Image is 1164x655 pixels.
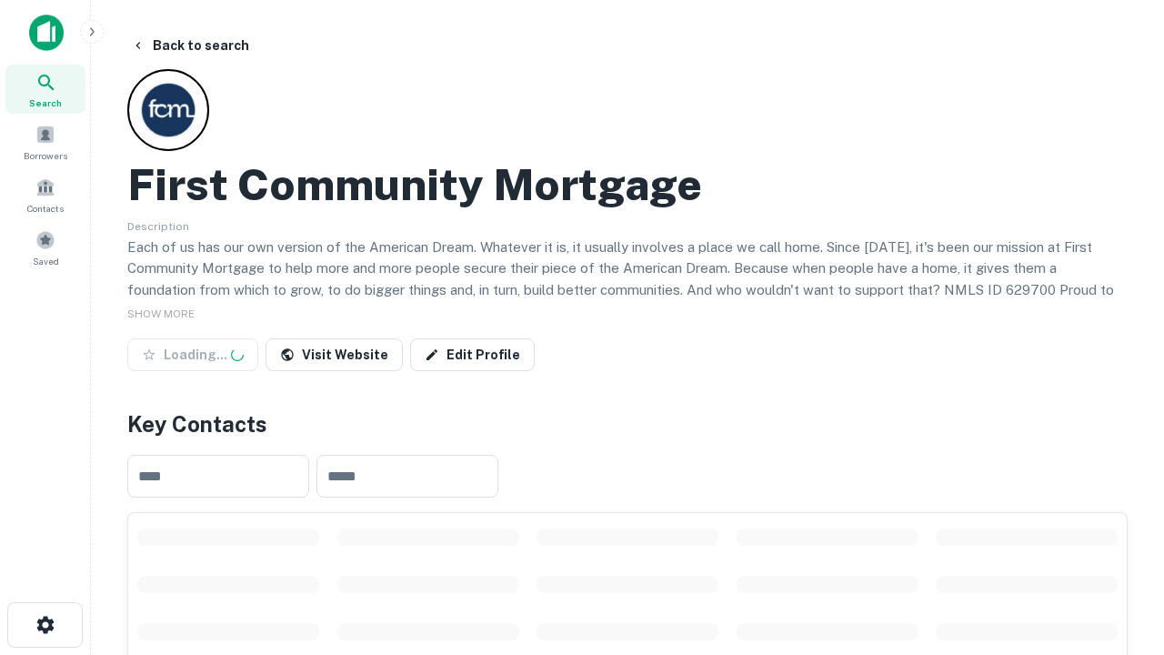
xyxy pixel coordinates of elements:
span: Description [127,220,189,233]
h2: First Community Mortgage [127,158,702,211]
a: Search [5,65,85,114]
a: Contacts [5,170,85,219]
img: capitalize-icon.png [29,15,64,51]
iframe: Chat Widget [1073,451,1164,539]
button: Back to search [124,29,256,62]
p: Each of us has our own version of the American Dream. Whatever it is, it usually involves a place... [127,237,1128,322]
a: Borrowers [5,117,85,166]
span: Contacts [27,201,64,216]
span: Saved [33,254,59,268]
a: Edit Profile [410,338,535,371]
h4: Key Contacts [127,408,1128,440]
span: SHOW MORE [127,307,195,320]
a: Visit Website [266,338,403,371]
span: Borrowers [24,148,67,163]
a: Saved [5,223,85,272]
span: Search [29,96,62,110]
